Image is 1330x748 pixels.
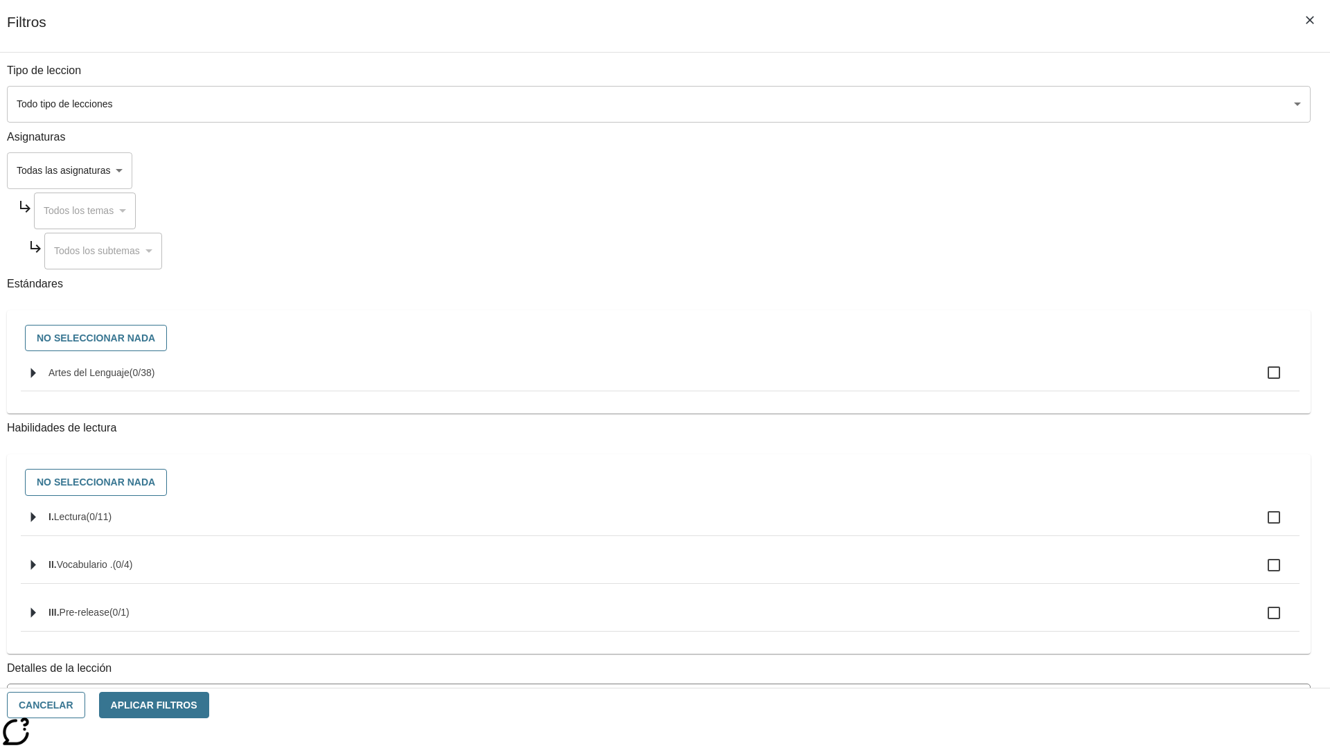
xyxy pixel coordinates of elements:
span: 0 estándares seleccionados/38 estándares en grupo [130,367,155,378]
div: La Actividad cubre los factores a considerar para el ajuste automático del lexile [8,684,1310,714]
div: Seleccione una Asignatura [34,193,136,229]
div: Seleccione habilidades [18,465,1300,499]
span: III. [48,607,60,618]
div: Seleccione una Asignatura [44,233,162,269]
p: Habilidades de lectura [7,420,1311,436]
button: Cerrar los filtros del Menú lateral [1295,6,1324,35]
div: Seleccione una Asignatura [7,152,132,189]
h1: Filtros [7,14,46,52]
span: Vocabulario . [57,559,113,570]
span: 0 estándares seleccionados/1 estándares en grupo [109,607,130,618]
p: Estándares [7,276,1311,292]
p: Detalles de la lección [7,661,1311,677]
span: II. [48,559,57,570]
button: No seleccionar nada [25,469,167,496]
span: Lectura [54,511,87,522]
div: Seleccione estándares [18,321,1300,355]
ul: Seleccione estándares [21,355,1300,402]
button: Cancelar [7,692,85,719]
p: Tipo de leccion [7,63,1311,79]
span: Artes del Lenguaje [48,367,130,378]
span: Pre-release [60,607,109,618]
span: 0 estándares seleccionados/4 estándares en grupo [113,559,133,570]
span: I. [48,511,54,522]
button: Aplicar Filtros [99,692,209,719]
ul: Seleccione habilidades [21,499,1300,643]
button: No seleccionar nada [25,325,167,352]
span: 0 estándares seleccionados/11 estándares en grupo [86,511,112,522]
div: Seleccione un tipo de lección [7,86,1311,123]
p: Asignaturas [7,130,1311,145]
